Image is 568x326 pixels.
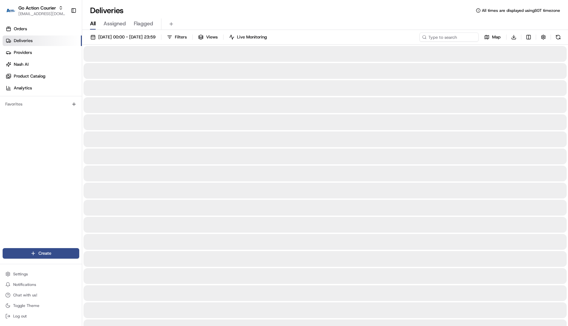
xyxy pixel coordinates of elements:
[14,73,45,79] span: Product Catalog
[14,50,32,56] span: Providers
[13,282,36,287] span: Notifications
[14,85,32,91] span: Analytics
[14,26,27,32] span: Orders
[134,20,153,28] span: Flagged
[104,20,126,28] span: Assigned
[14,38,33,44] span: Deliveries
[481,33,504,42] button: Map
[3,59,82,70] a: Nash AI
[492,34,501,40] span: Map
[3,71,82,81] a: Product Catalog
[3,35,82,46] a: Deliveries
[3,280,79,289] button: Notifications
[5,9,16,12] img: Go Action Courier
[3,24,82,34] a: Orders
[87,33,158,42] button: [DATE] 00:00 - [DATE] 23:59
[237,34,267,40] span: Live Monitoring
[98,34,155,40] span: [DATE] 00:00 - [DATE] 23:59
[90,20,96,28] span: All
[3,47,82,58] a: Providers
[38,250,51,256] span: Create
[3,83,82,93] a: Analytics
[226,33,270,42] button: Live Monitoring
[3,269,79,279] button: Settings
[13,271,28,277] span: Settings
[3,3,68,18] button: Go Action CourierGo Action Courier[EMAIL_ADDRESS][DOMAIN_NAME]
[3,99,79,109] div: Favorites
[3,291,79,300] button: Chat with us!
[175,34,187,40] span: Filters
[13,303,39,308] span: Toggle Theme
[554,33,563,42] button: Refresh
[164,33,190,42] button: Filters
[419,33,479,42] input: Type to search
[195,33,221,42] button: Views
[13,292,37,298] span: Chat with us!
[3,301,79,310] button: Toggle Theme
[3,248,79,259] button: Create
[90,5,124,16] h1: Deliveries
[206,34,218,40] span: Views
[3,312,79,321] button: Log out
[14,61,29,67] span: Nash AI
[18,5,56,11] button: Go Action Courier
[482,8,560,13] span: All times are displayed using SGT timezone
[18,11,65,16] button: [EMAIL_ADDRESS][DOMAIN_NAME]
[13,314,27,319] span: Log out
